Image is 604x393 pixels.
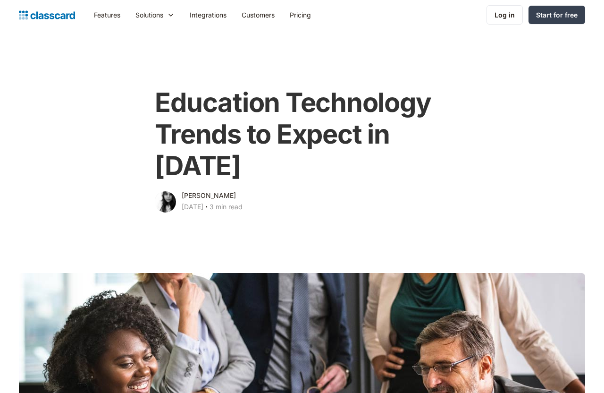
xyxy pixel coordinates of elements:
div: 3 min read [210,201,243,213]
h1: Education Technology Trends to Expect in [DATE] [155,87,449,182]
div: ‧ [203,201,210,214]
div: [DATE] [182,201,203,213]
div: Log in [495,10,515,20]
div: [PERSON_NAME] [182,190,236,201]
a: Integrations [182,4,234,26]
div: Solutions [135,10,163,20]
a: Features [86,4,128,26]
a: Log in [487,5,523,25]
a: Logo [19,9,75,22]
div: Solutions [128,4,182,26]
a: Pricing [282,4,319,26]
a: Start for free [528,6,585,24]
div: Start for free [536,10,578,20]
a: Customers [234,4,282,26]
